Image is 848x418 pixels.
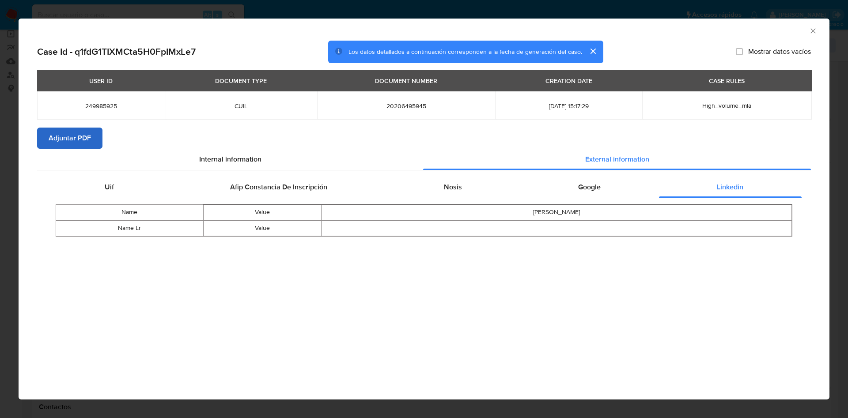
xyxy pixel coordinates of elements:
span: Adjuntar PDF [49,128,91,148]
span: [DATE] 15:17:29 [506,102,632,110]
button: cerrar [582,41,603,62]
span: Uif [105,182,114,192]
td: Name Lr [56,220,203,236]
div: Detailed info [37,149,811,170]
div: USER ID [84,73,118,88]
h2: Case Id - q1fdG1TIXMCta5H0FpIMxLe7 [37,46,196,57]
span: External information [585,154,649,164]
div: Detailed external info [46,177,802,198]
td: Value [204,220,321,236]
span: Internal information [199,154,261,164]
div: DOCUMENT NUMBER [370,73,443,88]
span: Nosis [444,182,462,192]
span: 249985925 [48,102,154,110]
div: CREATION DATE [540,73,598,88]
button: Cerrar ventana [809,26,817,34]
span: CUIL [175,102,307,110]
span: Linkedin [717,182,743,192]
td: Name [56,204,203,220]
input: Mostrar datos vacíos [736,48,743,55]
span: High_volume_mla [702,101,751,110]
span: Los datos detallados a continuación corresponden a la fecha de generación del caso. [348,47,582,56]
div: DOCUMENT TYPE [210,73,272,88]
span: Google [578,182,601,192]
span: 20206495945 [328,102,485,110]
button: Adjuntar PDF [37,128,102,149]
span: Mostrar datos vacíos [748,47,811,56]
div: CASE RULES [704,73,750,88]
div: closure-recommendation-modal [19,19,829,399]
td: Value [204,204,321,220]
div: [PERSON_NAME] [322,208,791,217]
span: Afip Constancia De Inscripción [230,182,327,192]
